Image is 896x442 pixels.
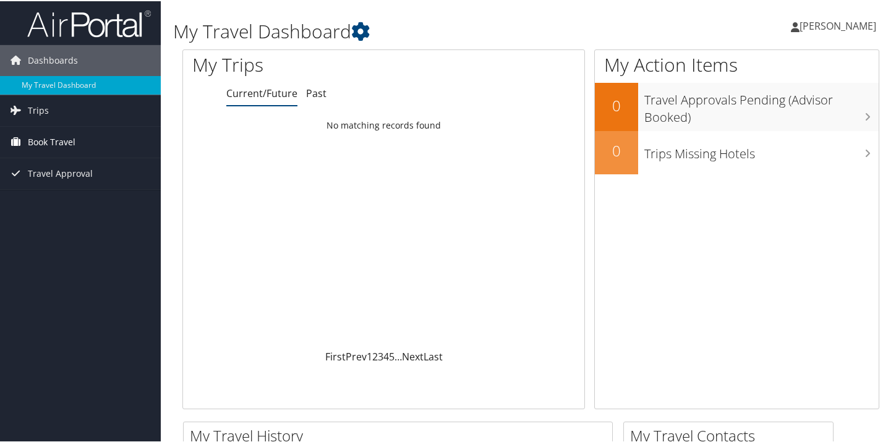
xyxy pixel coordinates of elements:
h3: Travel Approvals Pending (Advisor Booked) [644,84,879,125]
a: [PERSON_NAME] [791,6,889,43]
span: Dashboards [28,44,78,75]
td: No matching records found [183,113,584,135]
span: [PERSON_NAME] [800,18,876,32]
a: 3 [378,349,383,362]
a: 5 [389,349,395,362]
h1: My Travel Dashboard [173,17,650,43]
a: First [325,349,346,362]
span: Trips [28,94,49,125]
h3: Trips Missing Hotels [644,138,879,161]
a: Past [306,85,326,99]
a: 1 [367,349,372,362]
h2: 0 [595,94,638,115]
a: Current/Future [226,85,297,99]
h2: 0 [595,139,638,160]
img: airportal-logo.png [27,8,151,37]
h1: My Action Items [595,51,879,77]
span: … [395,349,402,362]
a: Last [424,349,443,362]
a: 2 [372,349,378,362]
a: 4 [383,349,389,362]
a: Next [402,349,424,362]
span: Book Travel [28,125,75,156]
h1: My Trips [192,51,408,77]
a: Prev [346,349,367,362]
a: 0Trips Missing Hotels [595,130,879,173]
a: 0Travel Approvals Pending (Advisor Booked) [595,82,879,129]
span: Travel Approval [28,157,93,188]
